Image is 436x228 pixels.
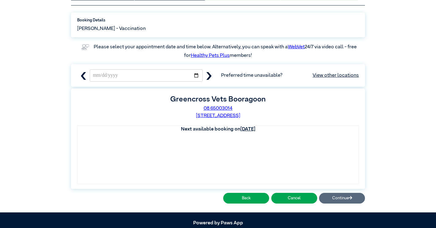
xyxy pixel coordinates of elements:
[170,96,266,103] label: Greencross Vets Booragoon
[77,25,146,32] span: [PERSON_NAME] - Vaccination
[204,106,232,111] a: 08 65003014
[313,72,359,79] a: View other locations
[288,45,305,50] a: WebVet
[79,42,91,52] img: vet
[77,17,359,23] label: Booking Details
[77,126,359,133] th: Next available booking on
[196,113,240,118] a: [STREET_ADDRESS]
[240,127,255,132] u: [DATE]
[94,45,358,58] label: Please select your appointment date and time below. Alternatively, you can speak with a 24/7 via ...
[221,72,359,79] span: Preferred time unavailable?
[191,53,230,58] a: Healthy Pets Plus
[223,193,269,204] button: Back
[271,193,317,204] button: Cancel
[71,220,365,226] h5: Powered by Paws App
